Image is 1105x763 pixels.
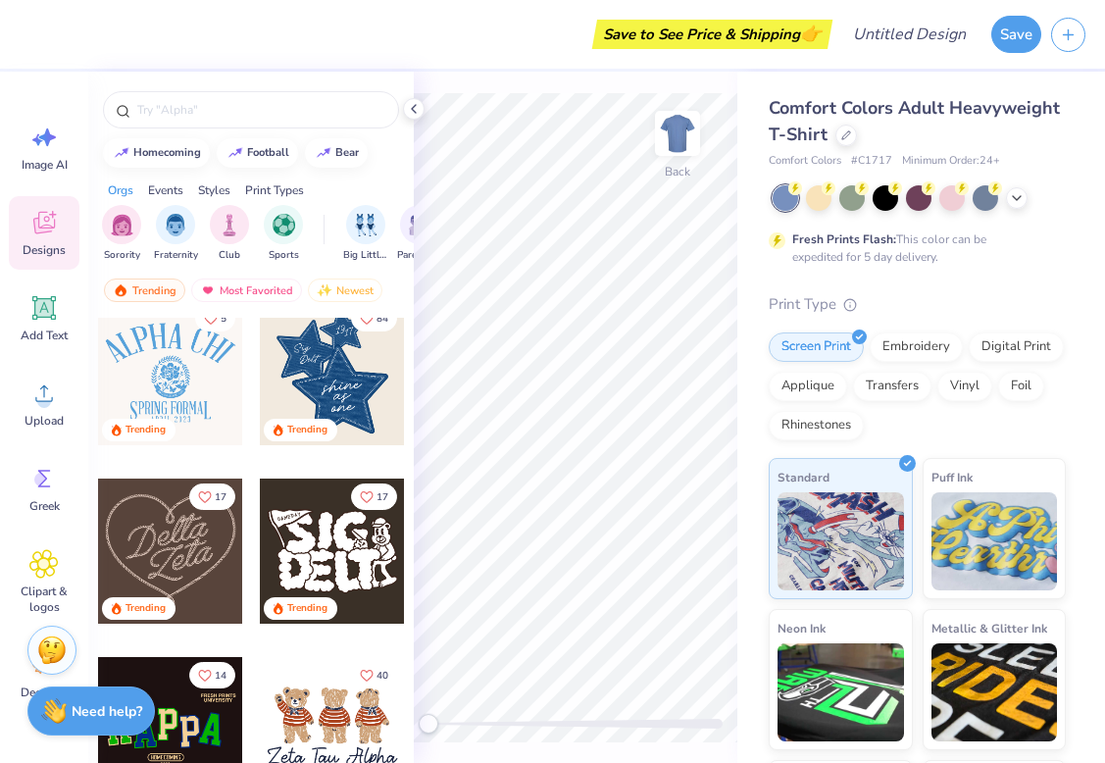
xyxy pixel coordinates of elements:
[351,483,397,510] button: Like
[397,205,442,263] div: filter for Parent's Weekend
[351,305,397,331] button: Like
[792,230,1033,266] div: This color can be expedited for 5 day delivery.
[126,601,166,616] div: Trending
[195,305,235,331] button: Like
[247,147,289,158] div: football
[998,372,1044,401] div: Foil
[219,248,240,263] span: Club
[133,147,201,158] div: homecoming
[29,498,60,514] span: Greek
[305,138,368,168] button: bear
[245,181,304,199] div: Print Types
[778,643,904,741] img: Neon Ink
[902,153,1000,170] span: Minimum Order: 24 +
[409,214,431,236] img: Parent's Weekend Image
[665,163,690,180] div: Back
[108,181,133,199] div: Orgs
[264,205,303,263] div: filter for Sports
[72,702,142,721] strong: Need help?
[931,643,1058,741] img: Metallic & Glitter Ink
[343,205,388,263] button: filter button
[800,22,822,45] span: 👉
[210,205,249,263] div: filter for Club
[351,662,397,688] button: Like
[165,214,186,236] img: Fraternity Image
[769,332,864,362] div: Screen Print
[104,279,185,302] div: Trending
[200,283,216,297] img: most_fav.gif
[778,467,829,487] span: Standard
[227,147,243,159] img: trend_line.gif
[126,423,166,437] div: Trending
[769,153,841,170] span: Comfort Colors
[851,153,892,170] span: # C1717
[287,601,327,616] div: Trending
[792,231,896,247] strong: Fresh Prints Flash:
[769,411,864,440] div: Rhinestones
[273,214,295,236] img: Sports Image
[215,492,226,502] span: 17
[221,314,226,324] span: 5
[21,328,68,343] span: Add Text
[191,279,302,302] div: Most Favorited
[397,248,442,263] span: Parent's Weekend
[778,492,904,590] img: Standard
[154,248,198,263] span: Fraternity
[22,157,68,173] span: Image AI
[335,147,359,158] div: bear
[991,16,1041,53] button: Save
[969,332,1064,362] div: Digital Print
[198,181,230,199] div: Styles
[377,492,388,502] span: 17
[778,618,826,638] span: Neon Ink
[135,100,386,120] input: Try "Alpha"
[769,96,1060,146] span: Comfort Colors Adult Heavyweight T-Shirt
[269,248,299,263] span: Sports
[102,205,141,263] div: filter for Sorority
[219,214,240,236] img: Club Image
[103,138,210,168] button: homecoming
[931,467,973,487] span: Puff Ink
[189,483,235,510] button: Like
[343,248,388,263] span: Big Little Reveal
[111,214,133,236] img: Sorority Image
[113,283,128,297] img: trending.gif
[264,205,303,263] button: filter button
[217,138,298,168] button: football
[377,671,388,681] span: 40
[148,181,183,199] div: Events
[25,413,64,429] span: Upload
[287,423,327,437] div: Trending
[658,114,697,153] img: Back
[21,685,68,700] span: Decorate
[769,372,847,401] div: Applique
[853,372,931,401] div: Transfers
[377,314,388,324] span: 84
[837,15,981,54] input: Untitled Design
[870,332,963,362] div: Embroidery
[102,205,141,263] button: filter button
[104,248,140,263] span: Sorority
[154,205,198,263] div: filter for Fraternity
[12,584,76,615] span: Clipart & logos
[189,662,235,688] button: Like
[23,242,66,258] span: Designs
[210,205,249,263] button: filter button
[355,214,377,236] img: Big Little Reveal Image
[419,714,438,734] div: Accessibility label
[397,205,442,263] button: filter button
[931,492,1058,590] img: Puff Ink
[597,20,828,49] div: Save to See Price & Shipping
[937,372,992,401] div: Vinyl
[316,147,331,159] img: trend_line.gif
[769,293,1066,316] div: Print Type
[215,671,226,681] span: 14
[931,618,1047,638] span: Metallic & Glitter Ink
[317,283,332,297] img: newest.gif
[343,205,388,263] div: filter for Big Little Reveal
[308,279,382,302] div: Newest
[114,147,129,159] img: trend_line.gif
[154,205,198,263] button: filter button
